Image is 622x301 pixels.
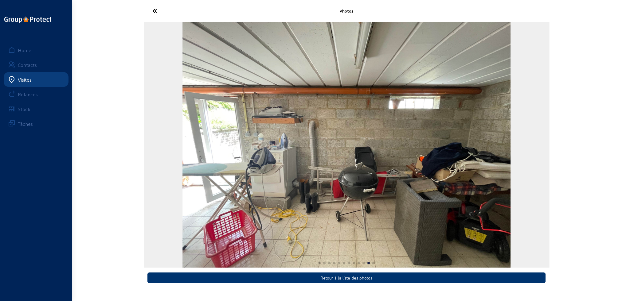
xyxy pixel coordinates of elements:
[4,87,68,102] a: Relances
[18,77,32,83] div: Visites
[18,47,31,53] div: Home
[4,43,68,57] a: Home
[18,62,37,68] div: Contacts
[18,121,33,127] div: Tâches
[144,22,549,268] swiper-slide: 11 / 12
[4,72,68,87] a: Visites
[182,22,511,268] img: bf93f1a7-d819-b2b2-a0f2-1b45378fce2d.jpeg
[211,8,482,14] div: Photos
[4,57,68,72] a: Contacts
[4,102,68,116] a: Stock
[147,272,546,283] button: Retour à la liste des photos
[18,91,38,97] div: Relances
[4,17,51,23] img: logo-oneline.png
[4,116,68,131] a: Tâches
[18,106,30,112] div: Stock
